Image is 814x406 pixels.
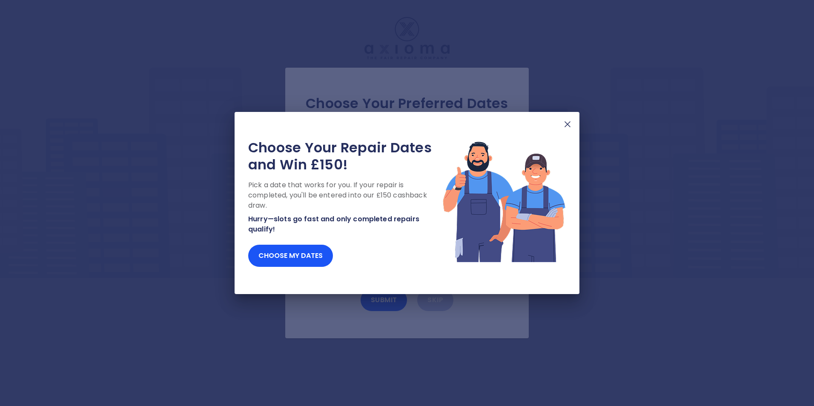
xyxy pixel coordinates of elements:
[248,214,442,234] p: Hurry—slots go fast and only completed repairs qualify!
[248,139,442,173] h2: Choose Your Repair Dates and Win £150!
[248,245,333,267] button: Choose my dates
[248,180,442,211] p: Pick a date that works for you. If your repair is completed, you'll be entered into our £150 cash...
[442,139,566,263] img: Lottery
[562,119,573,129] img: X Mark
